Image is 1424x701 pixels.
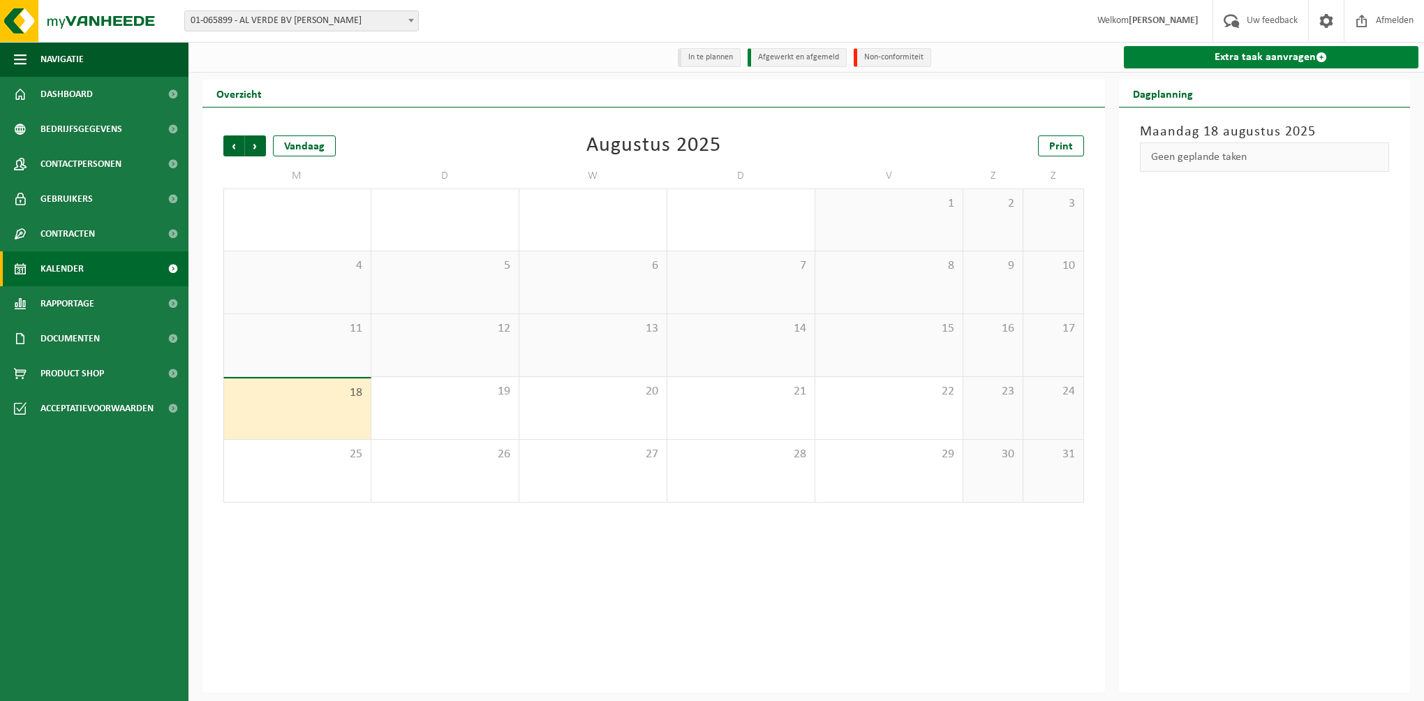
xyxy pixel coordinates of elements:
[854,48,931,67] li: Non-conformiteit
[822,321,956,337] span: 15
[1119,80,1207,107] h2: Dagplanning
[970,196,1016,212] span: 2
[40,356,104,391] span: Product Shop
[822,384,956,399] span: 22
[748,48,847,67] li: Afgewerkt en afgemeld
[1140,142,1390,172] div: Geen geplande taken
[40,77,93,112] span: Dashboard
[40,42,84,77] span: Navigatie
[970,321,1016,337] span: 16
[184,10,419,31] span: 01-065899 - AL VERDE BV BAERT ERIC - LENDELEDE
[40,391,154,426] span: Acceptatievoorwaarden
[526,384,660,399] span: 20
[40,112,122,147] span: Bedrijfsgegevens
[378,384,512,399] span: 19
[822,447,956,462] span: 29
[1049,141,1073,152] span: Print
[1030,321,1076,337] span: 17
[231,321,364,337] span: 11
[963,163,1023,189] td: Z
[40,251,84,286] span: Kalender
[371,163,519,189] td: D
[815,163,963,189] td: V
[526,321,660,337] span: 13
[519,163,667,189] td: W
[1030,447,1076,462] span: 31
[970,258,1016,274] span: 9
[822,196,956,212] span: 1
[273,135,336,156] div: Vandaag
[231,385,364,401] span: 18
[674,321,808,337] span: 14
[1030,196,1076,212] span: 3
[1038,135,1084,156] a: Print
[674,384,808,399] span: 21
[223,163,371,189] td: M
[378,258,512,274] span: 5
[1129,15,1199,26] strong: [PERSON_NAME]
[1030,384,1076,399] span: 24
[526,258,660,274] span: 6
[674,258,808,274] span: 7
[1124,46,1419,68] a: Extra taak aanvragen
[40,147,121,182] span: Contactpersonen
[970,384,1016,399] span: 23
[1030,258,1076,274] span: 10
[822,258,956,274] span: 8
[185,11,418,31] span: 01-065899 - AL VERDE BV BAERT ERIC - LENDELEDE
[40,321,100,356] span: Documenten
[202,80,276,107] h2: Overzicht
[1140,121,1390,142] h3: Maandag 18 augustus 2025
[245,135,266,156] span: Volgende
[1023,163,1083,189] td: Z
[223,135,244,156] span: Vorige
[378,321,512,337] span: 12
[231,447,364,462] span: 25
[678,48,741,67] li: In te plannen
[586,135,721,156] div: Augustus 2025
[667,163,815,189] td: D
[40,216,95,251] span: Contracten
[378,447,512,462] span: 26
[231,258,364,274] span: 4
[970,447,1016,462] span: 30
[40,182,93,216] span: Gebruikers
[526,447,660,462] span: 27
[674,447,808,462] span: 28
[40,286,94,321] span: Rapportage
